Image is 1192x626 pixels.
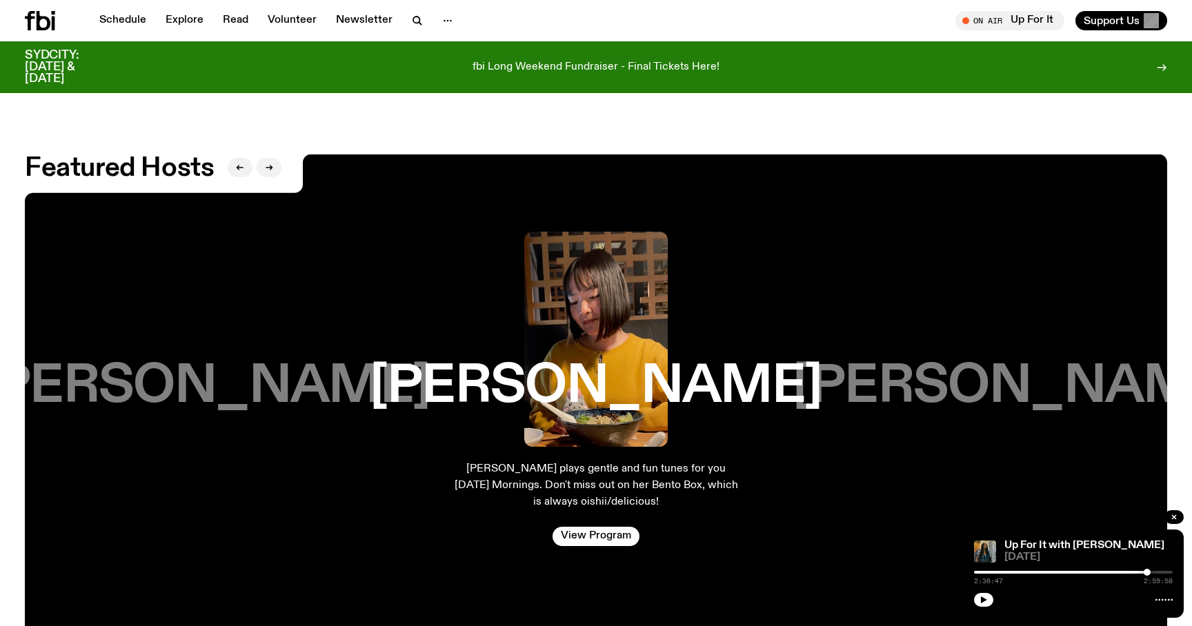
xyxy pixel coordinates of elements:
[955,11,1064,30] button: On AirUp For It
[370,361,822,413] h3: [PERSON_NAME]
[25,156,214,181] h2: Featured Hosts
[215,11,257,30] a: Read
[25,50,113,85] h3: SYDCITY: [DATE] & [DATE]
[974,541,996,563] img: Ify - a Brown Skin girl with black braided twists, looking up to the side with her tongue stickin...
[453,461,739,510] p: [PERSON_NAME] plays gentle and fun tunes for you [DATE] Mornings. Don't miss out on her Bento Box...
[553,527,639,546] a: View Program
[1004,540,1164,551] a: Up For It with [PERSON_NAME]
[1084,14,1140,27] span: Support Us
[1144,578,1173,585] span: 2:59:58
[328,11,401,30] a: Newsletter
[259,11,325,30] a: Volunteer
[157,11,212,30] a: Explore
[1075,11,1167,30] button: Support Us
[91,11,155,30] a: Schedule
[1004,552,1173,563] span: [DATE]
[473,61,719,74] p: fbi Long Weekend Fundraiser - Final Tickets Here!
[974,578,1003,585] span: 2:36:47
